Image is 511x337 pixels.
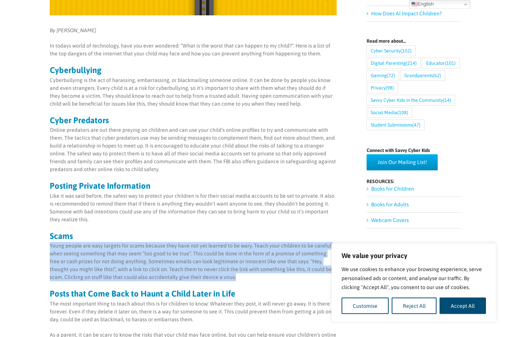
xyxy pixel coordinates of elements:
span: (72) [387,71,395,81]
span: (101) [445,58,456,69]
p: In todays world of technology, have you ever wondered: “What is the worst that can happen to my c... [50,42,337,58]
a: Grandparents (62 items) [400,70,445,81]
img: en [411,1,417,7]
p: We value your privacy [342,251,486,260]
strong: Scams [50,231,73,241]
h4: RESOURCES: [367,179,461,184]
p: Online predators are out there preying on children and can use your child’s online profiles to tr... [50,127,337,174]
button: Customise [342,298,389,314]
span: (14) [443,95,451,106]
a: Social Media (108 items) [367,107,412,118]
a: Privacy (98 items) [367,83,398,94]
strong: Cyber Predators [50,116,109,125]
a: Gaming (72 items) [367,70,399,81]
strong: Posts that Come Back to Haunt a Child Later in Life [50,289,235,299]
p: Cyberbullying is the act of harassing, embarrassing, or blackmailing someone online. It can be do... [50,77,337,108]
span: (98) [386,83,394,93]
span: Join Our Mailing List! [377,160,427,166]
a: How Does AI Impact Children? [371,11,442,17]
a: Educator (101 items) [422,58,460,69]
a: Books for Children [371,186,414,192]
button: Reject All [392,298,437,314]
p: The most important thing to teach about this is for children to know: Whatever they post, it will... [50,300,337,324]
span: (62) [433,71,441,81]
a: Webcam Covers [371,218,409,224]
a: Join Our Mailing List! [367,155,438,171]
span: (47) [412,120,420,130]
a: Digital Parenting (214 items) [367,58,421,69]
span: (214) [406,58,417,69]
a: Savvy Cyber Kids in the Community (14 items) [367,95,455,106]
h4: Read more about… [367,39,461,44]
p: We use cookies to enhance your browsing experience, serve personalised ads or content, and analys... [342,265,486,292]
p: Like it was said before, the safest way to protect your children is for their social media accoun... [50,192,337,224]
a: Student Submissions (47 items) [367,120,425,131]
a: Cyber Security (102 items) [367,46,416,57]
p: Young people are easy targets for scams because they have not yet learned to be wary. Teach your ... [50,242,337,282]
a: Books for Adults [371,202,409,208]
em: By [PERSON_NAME] [50,28,96,34]
h4: Connect with Savvy Cyber Kids [367,148,461,153]
button: Accept All [440,298,486,314]
span: (102) [401,46,411,56]
strong: Cyberbullying [50,66,101,75]
span: (108) [397,108,408,118]
strong: Posting Private Information [50,181,150,191]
